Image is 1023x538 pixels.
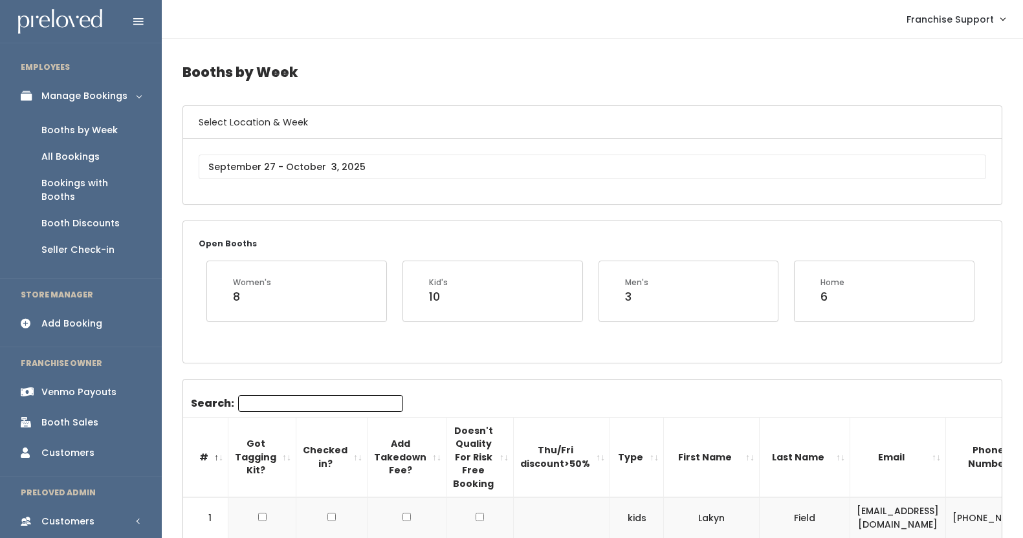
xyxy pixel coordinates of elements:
td: kids [610,497,664,538]
div: 8 [233,288,271,305]
div: Kid's [429,277,448,288]
td: [EMAIL_ADDRESS][DOMAIN_NAME] [850,497,946,538]
div: 6 [820,288,844,305]
th: Thu/Fri discount&gt;50%: activate to sort column ascending [514,417,610,497]
th: Type: activate to sort column ascending [610,417,664,497]
h4: Booths by Week [182,54,1002,90]
input: September 27 - October 3, 2025 [199,155,986,179]
div: Seller Check-in [41,243,115,257]
td: 1 [183,497,228,538]
label: Search: [191,395,403,412]
div: Booth Sales [41,416,98,429]
div: Women's [233,277,271,288]
div: Add Booking [41,317,102,330]
div: Customers [41,515,94,528]
span: Franchise Support [907,12,994,27]
div: Home [820,277,844,288]
th: First Name: activate to sort column ascending [664,417,760,497]
div: 10 [429,288,448,305]
img: preloved logo [18,9,102,34]
th: Got Tagging Kit?: activate to sort column ascending [228,417,296,497]
th: Last Name: activate to sort column ascending [760,417,850,497]
div: 3 [625,288,648,305]
div: Manage Bookings [41,89,127,103]
div: Booths by Week [41,124,118,137]
div: Men's [625,277,648,288]
th: Email: activate to sort column ascending [850,417,946,497]
th: #: activate to sort column descending [183,417,228,497]
small: Open Booths [199,238,257,249]
a: Franchise Support [894,5,1018,33]
div: Venmo Payouts [41,385,116,399]
div: Customers [41,446,94,460]
td: Lakyn [664,497,760,538]
h6: Select Location & Week [183,106,1002,139]
th: Add Takedown Fee?: activate to sort column ascending [368,417,446,497]
div: Booth Discounts [41,217,120,230]
td: Field [760,497,850,538]
div: Bookings with Booths [41,177,141,204]
div: All Bookings [41,150,100,164]
input: Search: [238,395,403,412]
th: Checked in?: activate to sort column ascending [296,417,368,497]
th: Doesn't Quality For Risk Free Booking : activate to sort column ascending [446,417,514,497]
